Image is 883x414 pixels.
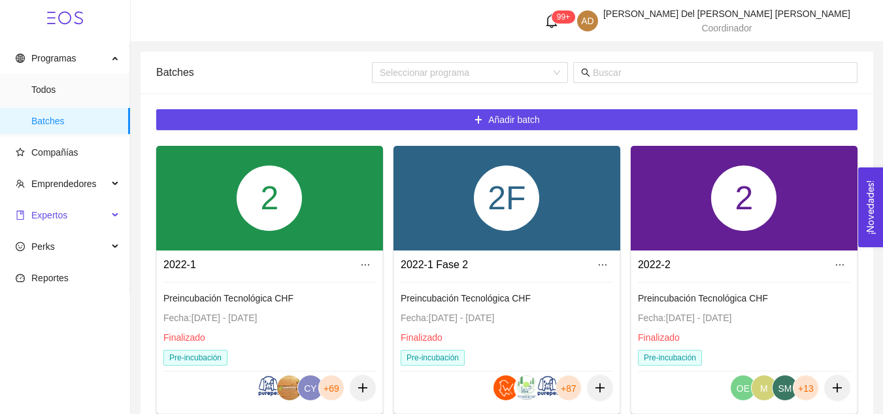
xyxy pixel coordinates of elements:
sup: 618 [552,10,575,24]
span: book [16,211,25,220]
span: Emprendedores [31,179,97,189]
span: bell [544,14,559,28]
button: ellipsis [355,254,376,275]
span: plus [824,382,850,394]
img: 1646851899934-Purepet%20Logo%20Vectores.png [256,375,281,400]
div: 2F [474,165,539,231]
a: 2022-1 [163,259,196,270]
span: ellipsis [830,260,850,270]
span: Pre-incubación [163,350,227,366]
span: Programas [31,53,76,63]
span: plus [350,382,376,394]
input: Buscar [593,65,850,80]
button: plus [824,375,850,401]
img: 1642237474424-1.png [514,375,539,400]
button: ellipsis [592,254,613,275]
span: Añadir batch [488,112,540,127]
span: Todos [31,77,120,103]
div: 2 [237,165,302,231]
span: Fecha: [DATE] - [DATE] [401,313,494,323]
span: global [16,54,25,63]
span: Coordinador [701,23,752,33]
span: search [581,68,590,77]
button: plus [587,375,613,401]
span: Fecha: [DATE] - [DATE] [163,313,257,323]
span: Expertos [31,210,67,220]
span: ellipsis [356,260,375,270]
img: 1631894011622-Copia%20de%20Copia%20de%20WR%20-%20Portada%20Website.png [493,375,518,400]
span: dashboard [16,273,25,283]
span: Finalizado [638,332,680,343]
button: plusAñadir batch [156,109,858,130]
span: SM [778,375,791,402]
span: Pre-incubación [401,350,465,366]
span: +13 [798,375,814,402]
span: team [16,179,25,188]
span: OE [737,375,750,402]
a: 2022-1 Fase 2 [401,259,468,270]
span: CY [304,375,316,402]
div: 2 [711,165,776,231]
span: AD [581,10,593,31]
span: Finalizado [401,332,442,343]
span: +69 [324,375,339,402]
span: Preincubación Tecnológica CHF [163,293,293,303]
span: plus [474,115,483,126]
img: 1646790594269-paloma.jpg [277,375,302,400]
span: M [760,375,768,402]
span: Fecha: [DATE] - [DATE] [638,313,731,323]
span: smile [16,242,25,251]
div: Batches [156,54,372,91]
button: ellipsis [829,254,850,275]
span: Preincubación Tecnológica CHF [638,293,768,303]
button: plus [350,375,376,401]
span: Preincubación Tecnológica CHF [401,293,531,303]
img: 1646851899934-Purepet%20Logo%20Vectores.png [535,375,560,400]
span: Batches [31,108,120,134]
span: star [16,148,25,157]
span: +87 [561,375,576,402]
span: Compañías [31,147,78,158]
button: Open Feedback Widget [858,167,883,247]
span: Perks [31,241,55,252]
span: Pre-incubación [638,350,702,366]
span: plus [587,382,613,394]
a: 2022-2 [638,259,671,270]
span: ellipsis [593,260,612,270]
span: Reportes [31,273,69,283]
span: Finalizado [163,332,205,343]
span: [PERSON_NAME] Del [PERSON_NAME] [PERSON_NAME] [603,9,850,19]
